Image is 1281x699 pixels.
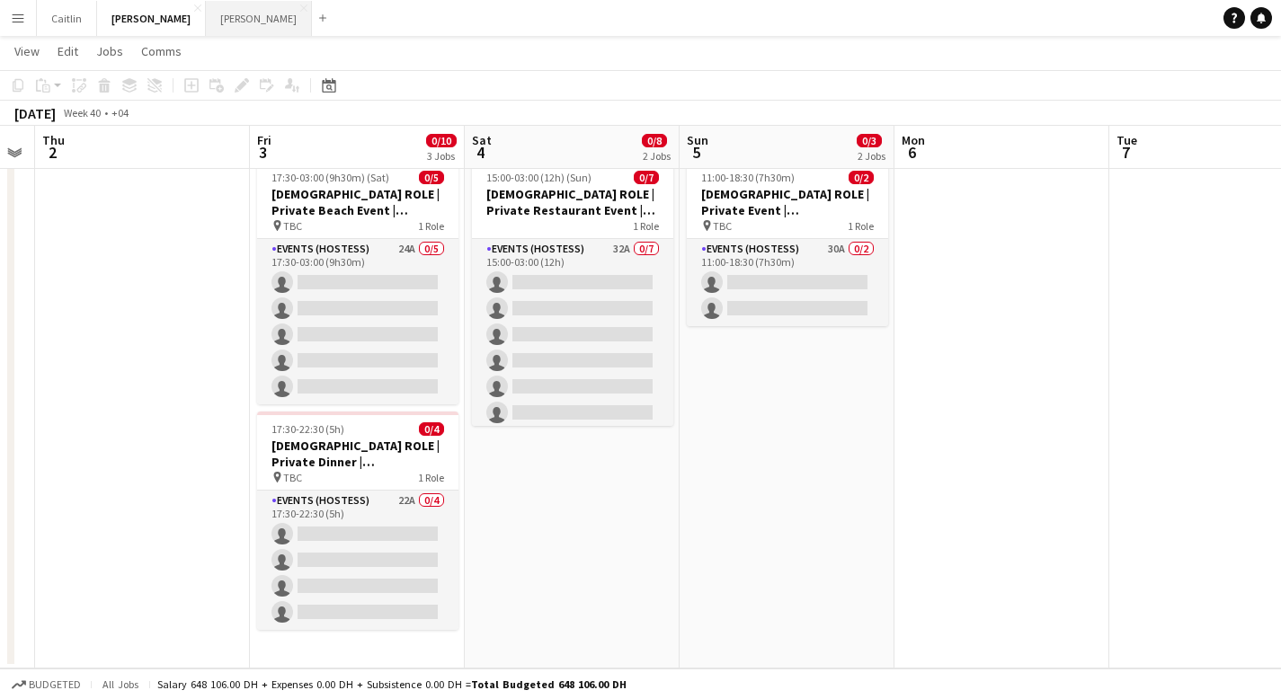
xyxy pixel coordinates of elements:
[257,438,458,470] h3: [DEMOGRAPHIC_DATA] ROLE | Private Dinner | [GEOGRAPHIC_DATA] | [DATE]
[257,132,271,148] span: Fri
[111,106,129,119] div: +04
[9,675,84,695] button: Budgeted
[642,134,667,147] span: 0/8
[472,186,673,218] h3: [DEMOGRAPHIC_DATA] ROLE | Private Restaurant Event | [GEOGRAPHIC_DATA] | [DATE]
[1116,132,1137,148] span: Tue
[643,149,671,163] div: 2 Jobs
[687,132,708,148] span: Sun
[418,471,444,484] span: 1 Role
[141,43,182,59] span: Comms
[40,142,65,163] span: 2
[257,186,458,218] h3: [DEMOGRAPHIC_DATA] ROLE | Private Beach Event | [GEOGRAPHIC_DATA] | [DATE]
[418,219,444,233] span: 1 Role
[701,171,795,184] span: 11:00-18:30 (7h30m)
[283,471,302,484] span: TBC
[472,160,673,426] app-job-card: 15:00-03:00 (12h) (Sun)0/7[DEMOGRAPHIC_DATA] ROLE | Private Restaurant Event | [GEOGRAPHIC_DATA] ...
[469,142,492,163] span: 4
[419,422,444,436] span: 0/4
[7,40,47,63] a: View
[713,219,732,233] span: TBC
[59,106,104,119] span: Week 40
[157,677,627,691] div: Salary 648 106.00 DH + Expenses 0.00 DH + Subsistence 0.00 DH =
[858,149,885,163] div: 2 Jobs
[684,142,708,163] span: 5
[419,171,444,184] span: 0/5
[426,134,457,147] span: 0/10
[14,104,56,122] div: [DATE]
[486,171,592,184] span: 15:00-03:00 (12h) (Sun)
[254,142,271,163] span: 3
[848,219,874,233] span: 1 Role
[687,160,888,326] app-job-card: 11:00-18:30 (7h30m)0/2[DEMOGRAPHIC_DATA] ROLE | Private Event | [GEOGRAPHIC_DATA] | [DATE] TBC1 R...
[687,186,888,218] h3: [DEMOGRAPHIC_DATA] ROLE | Private Event | [GEOGRAPHIC_DATA] | [DATE]
[471,677,627,691] span: Total Budgeted 648 106.00 DH
[99,677,142,691] span: All jobs
[283,219,302,233] span: TBC
[271,171,389,184] span: 17:30-03:00 (9h30m) (Sat)
[899,142,925,163] span: 6
[257,239,458,404] app-card-role: Events (Hostess)24A0/517:30-03:00 (9h30m)
[687,239,888,326] app-card-role: Events (Hostess)30A0/211:00-18:30 (7h30m)
[427,149,456,163] div: 3 Jobs
[42,132,65,148] span: Thu
[58,43,78,59] span: Edit
[206,1,312,36] button: [PERSON_NAME]
[37,1,97,36] button: Caitlin
[89,40,130,63] a: Jobs
[257,411,458,630] app-job-card: 17:30-22:30 (5h)0/4[DEMOGRAPHIC_DATA] ROLE | Private Dinner | [GEOGRAPHIC_DATA] | [DATE] TBC1 Rol...
[857,134,882,147] span: 0/3
[29,678,81,691] span: Budgeted
[902,132,925,148] span: Mon
[97,1,206,36] button: [PERSON_NAME]
[257,160,458,404] app-job-card: 17:30-03:00 (9h30m) (Sat)0/5[DEMOGRAPHIC_DATA] ROLE | Private Beach Event | [GEOGRAPHIC_DATA] | [...
[50,40,85,63] a: Edit
[472,239,673,456] app-card-role: Events (Hostess)32A0/715:00-03:00 (12h)
[134,40,189,63] a: Comms
[14,43,40,59] span: View
[1114,142,1137,163] span: 7
[257,491,458,630] app-card-role: Events (Hostess)22A0/417:30-22:30 (5h)
[633,219,659,233] span: 1 Role
[849,171,874,184] span: 0/2
[472,132,492,148] span: Sat
[96,43,123,59] span: Jobs
[634,171,659,184] span: 0/7
[271,422,344,436] span: 17:30-22:30 (5h)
